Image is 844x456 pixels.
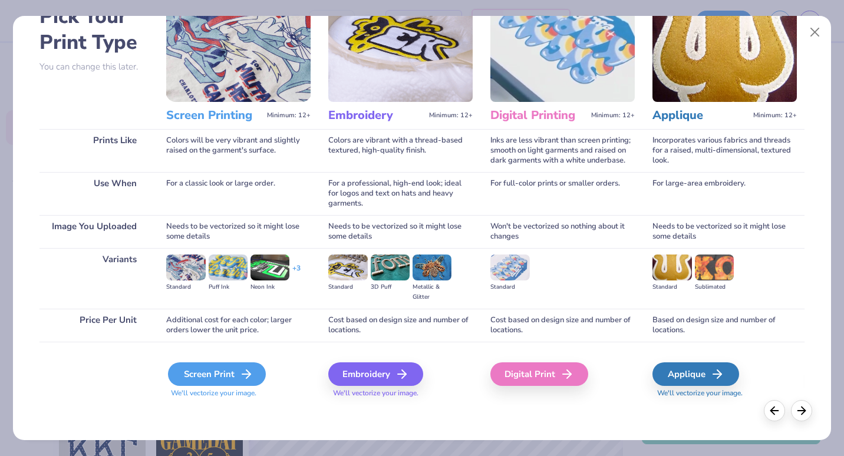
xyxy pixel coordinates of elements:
span: Minimum: 12+ [267,111,311,120]
div: Applique [652,362,739,386]
div: For full-color prints or smaller orders. [490,172,635,215]
div: Colors are vibrant with a thread-based textured, high-quality finish. [328,129,473,172]
div: Cost based on design size and number of locations. [328,309,473,342]
div: For large-area embroidery. [652,172,797,215]
img: 3D Puff [371,255,410,280]
h3: Screen Printing [166,108,262,123]
div: For a professional, high-end look; ideal for logos and text on hats and heavy garments. [328,172,473,215]
span: Minimum: 12+ [753,111,797,120]
span: We'll vectorize your image. [328,388,473,398]
div: Screen Print [168,362,266,386]
img: Standard [652,255,691,280]
div: Needs to be vectorized so it might lose some details [166,215,311,248]
div: 3D Puff [371,282,410,292]
div: Standard [652,282,691,292]
img: Standard [328,255,367,280]
img: Metallic & Glitter [413,255,451,280]
img: Standard [490,255,529,280]
div: Needs to be vectorized so it might lose some details [652,215,797,248]
div: Digital Print [490,362,588,386]
span: We'll vectorize your image. [652,388,797,398]
div: Cost based on design size and number of locations. [490,309,635,342]
img: Sublimated [695,255,734,280]
div: Standard [328,282,367,292]
div: Incorporates various fabrics and threads for a raised, multi-dimensional, textured look. [652,129,797,172]
div: Puff Ink [209,282,248,292]
h3: Digital Printing [490,108,586,123]
img: Puff Ink [209,255,248,280]
div: Additional cost for each color; larger orders lower the unit price. [166,309,311,342]
div: Variants [39,248,149,309]
span: Minimum: 12+ [591,111,635,120]
img: Neon Ink [250,255,289,280]
span: We'll vectorize your image. [166,388,311,398]
span: Minimum: 12+ [429,111,473,120]
button: Close [803,21,826,44]
h2: Pick Your Print Type [39,4,149,55]
div: Metallic & Glitter [413,282,451,302]
div: Prints Like [39,129,149,172]
img: Standard [166,255,205,280]
div: Based on design size and number of locations. [652,309,797,342]
div: Standard [166,282,205,292]
div: + 3 [292,263,301,283]
div: Needs to be vectorized so it might lose some details [328,215,473,248]
div: Image You Uploaded [39,215,149,248]
div: Standard [490,282,529,292]
div: Use When [39,172,149,215]
h3: Applique [652,108,749,123]
div: Neon Ink [250,282,289,292]
div: Embroidery [328,362,423,386]
div: For a classic look or large order. [166,172,311,215]
div: Inks are less vibrant than screen printing; smooth on light garments and raised on dark garments ... [490,129,635,172]
div: Won't be vectorized so nothing about it changes [490,215,635,248]
div: Colors will be very vibrant and slightly raised on the garment's surface. [166,129,311,172]
h3: Embroidery [328,108,424,123]
div: Sublimated [695,282,734,292]
p: You can change this later. [39,62,149,72]
div: Price Per Unit [39,309,149,342]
